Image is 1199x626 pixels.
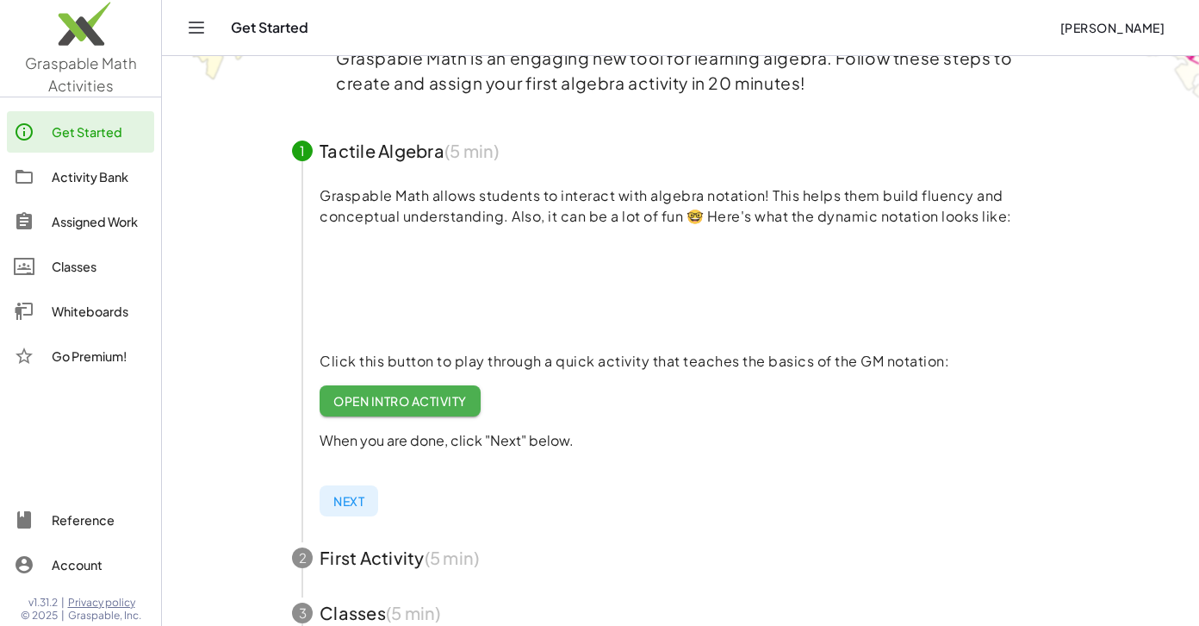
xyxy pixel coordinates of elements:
[28,596,58,610] span: v1.31.2
[61,596,65,610] span: |
[68,609,141,623] span: Graspable, Inc.
[320,430,1069,451] p: When you are done, click "Next" below.
[320,351,1069,372] p: Click this button to play through a quick activity that teaches the basics of the GM notation:
[7,291,154,332] a: Whiteboards
[52,510,147,530] div: Reference
[7,499,154,541] a: Reference
[336,46,1025,96] p: Graspable Math is an engaging new tool for learning algebra. Follow these steps to create and ass...
[7,111,154,153] a: Get Started
[333,393,467,409] span: Open Intro Activity
[25,53,137,95] span: Graspable Math Activities
[52,301,147,322] div: Whiteboards
[271,530,1090,585] button: 2First Activity(5 min)
[7,156,154,197] a: Activity Bank
[52,166,147,187] div: Activity Bank
[292,548,313,568] div: 2
[7,544,154,585] a: Account
[320,185,1069,227] p: Graspable Math allows students to interact with algebra notation! This helps them build fluency a...
[320,385,481,416] a: Open Intro Activity
[52,346,147,366] div: Go Premium!
[1059,20,1165,35] span: [PERSON_NAME]
[7,246,154,287] a: Classes
[320,223,578,353] video: What is this? This is dynamic math notation. Dynamic math notation plays a central role in how Gr...
[333,493,364,509] span: Next
[52,122,147,142] div: Get Started
[52,256,147,277] div: Classes
[52,211,147,232] div: Assigned Work
[21,609,58,623] span: © 2025
[7,201,154,242] a: Assigned Work
[52,554,147,575] div: Account
[320,485,378,516] button: Next
[1046,12,1178,43] button: [PERSON_NAME]
[292,141,313,161] div: 1
[271,123,1090,178] button: 1Tactile Algebra(5 min)
[61,609,65,623] span: |
[183,14,210,41] button: Toggle navigation
[68,596,141,610] a: Privacy policy
[292,603,313,623] div: 3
